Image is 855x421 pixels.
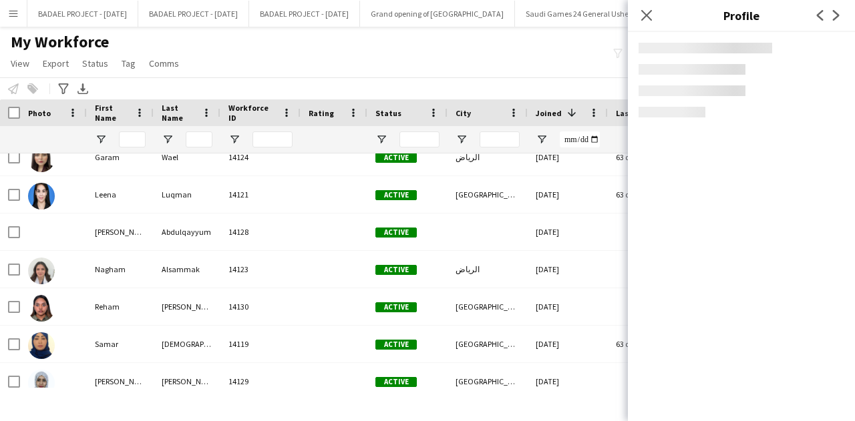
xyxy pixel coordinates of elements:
input: Last Name Filter Input [186,131,212,147]
div: 14119 [220,326,301,362]
div: [DATE] [528,363,608,400]
div: [GEOGRAPHIC_DATA] [448,176,528,213]
span: Last Name [162,103,196,123]
img: Nagham Alsammak [28,258,55,284]
span: Active [375,265,417,275]
div: 14129 [220,363,301,400]
button: Saudi Games 24 General Ushers [515,1,646,27]
span: First Name [95,103,130,123]
span: Status [375,108,401,118]
div: [PERSON_NAME] [87,363,154,400]
span: City [456,108,471,118]
div: 14128 [220,214,301,250]
span: Active [375,377,417,387]
div: 63 days [608,176,688,213]
div: 63 days [608,326,688,362]
div: Samar [87,326,154,362]
div: Wael [154,139,220,175]
div: [DATE] [528,214,608,250]
div: [PERSON_NAME] [87,214,154,250]
div: 14124 [220,139,301,175]
div: [DEMOGRAPHIC_DATA] [154,326,220,362]
app-action-btn: Advanced filters [55,81,71,97]
span: Photo [28,108,51,118]
span: Last job [616,108,646,118]
div: [PERSON_NAME] [154,363,220,400]
span: Comms [149,57,179,69]
input: Status Filter Input [399,131,440,147]
div: 14123 [220,251,301,288]
div: [PERSON_NAME] [154,288,220,325]
button: Grand opening of [GEOGRAPHIC_DATA] [360,1,515,27]
input: City Filter Input [480,131,520,147]
img: Samar Muhammad [28,332,55,359]
span: Active [375,153,417,163]
div: [DATE] [528,176,608,213]
div: Leena [87,176,154,213]
a: Comms [144,55,184,72]
div: [DATE] [528,251,608,288]
button: Open Filter Menu [162,133,174,145]
button: Open Filter Menu [456,133,468,145]
div: [GEOGRAPHIC_DATA] [448,363,528,400]
span: Workforce ID [228,103,277,123]
img: Reham Hamid [28,295,55,322]
div: Alsammak [154,251,220,288]
div: [DATE] [528,326,608,362]
button: BADAEL PROJECT - [DATE] [249,1,360,27]
span: Active [375,340,417,350]
button: Open Filter Menu [228,133,240,145]
div: [GEOGRAPHIC_DATA] [448,326,528,362]
div: 14130 [220,288,301,325]
span: Active [375,190,417,200]
div: [DATE] [528,139,608,175]
input: Workforce ID Filter Input [252,131,293,147]
button: Open Filter Menu [95,133,107,145]
span: My Workforce [11,32,109,52]
span: Active [375,228,417,238]
h3: Profile [628,7,855,24]
span: Rating [309,108,334,118]
span: Status [82,57,108,69]
a: Export [37,55,74,72]
div: Reham [87,288,154,325]
div: 14121 [220,176,301,213]
span: Tag [122,57,136,69]
a: Status [77,55,114,72]
div: 63 days [608,139,688,175]
span: Export [43,57,69,69]
span: View [11,57,29,69]
button: BADAEL PROJECT - [DATE] [27,1,138,27]
div: [DATE] [528,288,608,325]
app-action-btn: Export XLSX [75,81,91,97]
div: Abdulqayyum [154,214,220,250]
div: Garam [87,139,154,175]
span: Active [375,302,417,312]
a: View [5,55,35,72]
input: First Name Filter Input [119,131,146,147]
button: Open Filter Menu [375,133,387,145]
span: Joined [536,108,562,118]
img: Sara Ali [28,370,55,396]
div: Nagham [87,251,154,288]
div: Luqman [154,176,220,213]
img: Leena Luqman [28,183,55,209]
input: Joined Filter Input [560,131,600,147]
div: الرياض [448,139,528,175]
div: [GEOGRAPHIC_DATA] [448,288,528,325]
button: BADAEL PROJECT - [DATE] [138,1,249,27]
button: Open Filter Menu [536,133,548,145]
a: Tag [116,55,141,72]
img: Garam Wael [28,145,55,172]
div: الرياض [448,251,528,288]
